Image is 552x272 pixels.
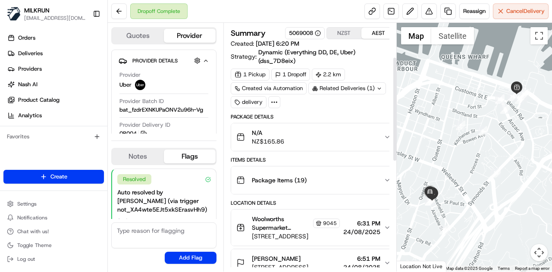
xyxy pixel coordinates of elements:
[439,225,449,234] div: 19
[117,174,151,184] div: Resolved
[119,53,209,68] button: Provider Details
[515,266,549,271] a: Report a map error
[18,112,42,119] span: Analytics
[117,188,211,214] div: Auto resolved by [PERSON_NAME] (via trigger not_XA4wte5EJt5xkSErasvHh9)
[164,150,216,163] button: Flags
[231,113,396,120] div: Package Details
[231,69,270,81] div: 1 Pickup
[289,29,321,37] button: 5069008
[258,48,396,65] a: Dynamic (Everything DD, DE, Uber) (dss_7D8eix)
[517,88,526,97] div: 5
[478,126,487,136] div: 2
[397,261,446,272] div: Location Not Live
[327,28,361,39] button: NZST
[132,57,178,64] span: Provider Details
[361,28,396,39] button: AEST
[252,254,301,263] span: [PERSON_NAME]
[495,94,505,104] div: 17
[17,242,52,249] span: Toggle Theme
[3,212,104,224] button: Notifications
[252,137,284,146] span: NZ$165.86
[508,92,517,101] div: 16
[517,88,526,98] div: 6
[3,170,104,184] button: Create
[231,96,267,108] div: delivery
[231,39,299,48] span: Created:
[323,220,337,227] span: 9045
[18,65,42,73] span: Providers
[112,150,164,163] button: Notes
[3,198,104,210] button: Settings
[258,48,390,65] span: Dynamic (Everything DD, DE, Uber) (dss_7D8eix)
[343,228,380,236] span: 24/08/2025
[3,62,107,76] a: Providers
[3,78,107,91] a: Nash AI
[18,50,43,57] span: Deliveries
[231,209,396,246] button: Woolworths Supermarket [GEOGRAPHIC_DATA] - [GEOGRAPHIC_DATA] Store Manager9045[STREET_ADDRESS]6:3...
[445,266,492,271] span: Map data ©2025 Google
[18,34,35,42] span: Orders
[17,256,35,263] span: Log out
[18,96,60,104] span: Product Catalog
[343,219,380,228] span: 6:31 PM
[491,168,501,178] div: 18
[135,80,145,90] img: uber-new-logo.jpeg
[431,27,474,44] button: Show satellite imagery
[252,263,308,272] span: [STREET_ADDRESS]
[231,156,396,163] div: Items Details
[164,29,216,43] button: Provider
[231,48,396,65] div: Strategy:
[425,196,435,206] div: 21
[401,27,431,44] button: Show street map
[459,3,489,19] button: Reassign
[399,260,427,272] img: Google
[506,7,545,15] span: Cancel Delivery
[17,228,49,235] span: Chat with us!
[112,29,164,43] button: Quotes
[343,254,380,263] span: 6:51 PM
[17,200,37,207] span: Settings
[119,106,203,114] span: bat_fzdrEXNKUPaONV2u96h-Vg
[493,3,549,19] button: CancelDelivery
[252,128,284,137] span: N/A
[256,40,299,47] span: [DATE] 6:20 PM
[463,7,486,15] span: Reassign
[119,130,147,138] button: 0B004
[231,82,307,94] a: Created via Automation
[18,81,38,88] span: Nash AI
[425,196,434,206] div: 20
[517,89,526,98] div: 11
[3,31,107,45] a: Orders
[500,104,510,114] div: 3
[530,244,548,261] button: Map camera controls
[312,69,345,81] div: 2.2 km
[119,71,141,79] span: Provider
[343,263,380,272] span: 24/08/2025
[3,253,104,265] button: Log out
[231,123,396,151] button: N/ANZ$165.86
[125,217,172,225] span: Creation message:
[252,215,311,232] span: Woolworths Supermarket [GEOGRAPHIC_DATA] - [GEOGRAPHIC_DATA] Store Manager
[3,3,89,24] button: MILKRUNMILKRUN[EMAIL_ADDRESS][DOMAIN_NAME]
[231,166,396,194] button: Package Items (19)
[252,176,307,184] span: Package Items ( 19 )
[519,89,529,99] div: 15
[498,266,510,271] a: Terms (opens in new tab)
[24,6,50,15] button: MILKRUN
[231,29,266,37] h3: Summary
[399,260,427,272] a: Open this area in Google Maps (opens a new window)
[3,130,104,144] div: Favorites
[530,27,548,44] button: Toggle fullscreen view
[252,232,340,241] span: [STREET_ADDRESS]
[3,239,104,251] button: Toggle Theme
[119,81,132,89] span: Uber
[271,69,310,81] div: 1 Dropoff
[308,82,386,94] div: Related Deliveries (1)
[50,173,67,181] span: Create
[119,121,170,129] span: Provider Delivery ID
[24,15,86,22] button: [EMAIL_ADDRESS][DOMAIN_NAME]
